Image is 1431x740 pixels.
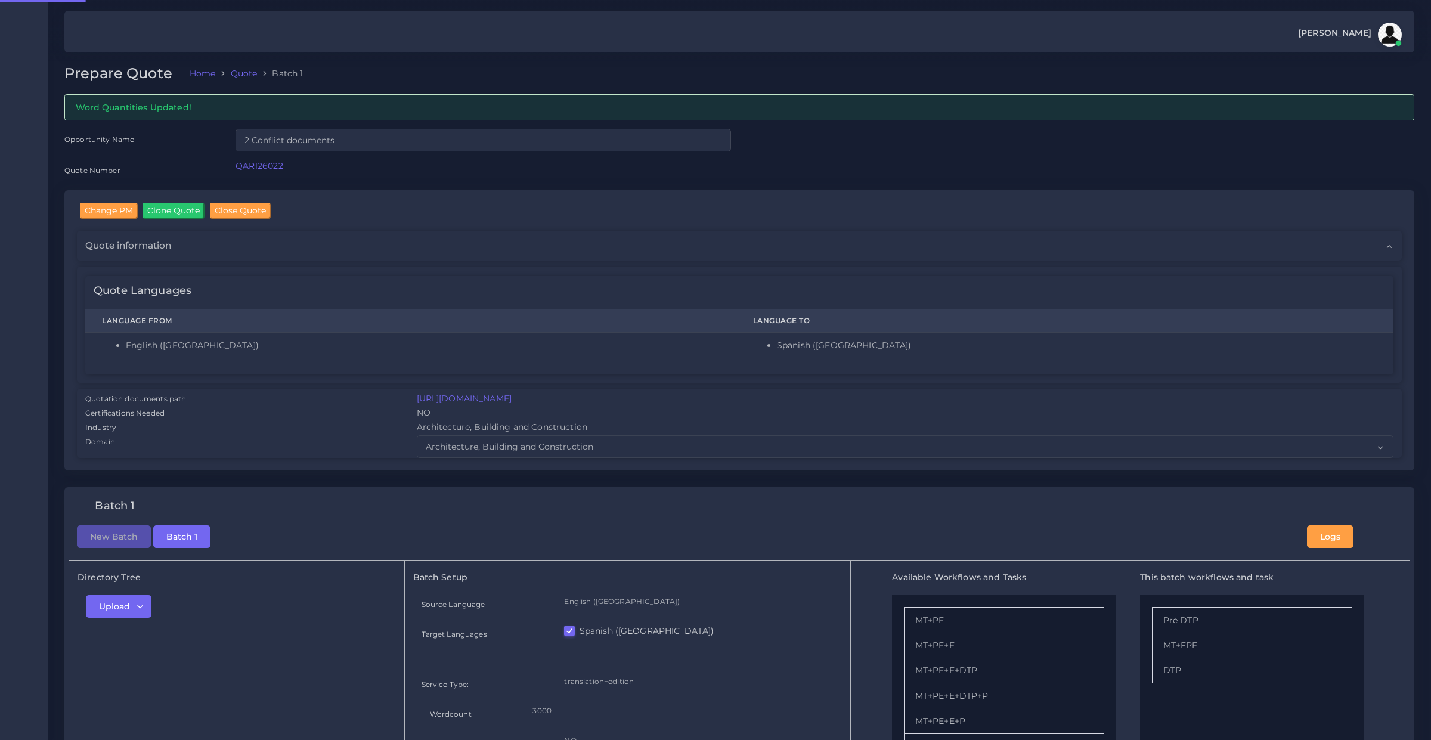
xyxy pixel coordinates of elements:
button: New Batch [77,525,151,548]
label: Wordcount [430,709,472,719]
li: MT+FPE [1152,633,1352,658]
span: Quote information [85,239,171,252]
li: MT+PE+E [904,633,1104,658]
div: Quote information [77,231,1402,261]
label: Quote Number [64,165,120,175]
label: Opportunity Name [64,134,134,144]
a: Batch 1 [153,531,210,541]
li: MT+PE+E+P [904,708,1104,733]
p: English ([GEOGRAPHIC_DATA]) [564,595,834,608]
th: Language To [736,309,1393,333]
label: Quotation documents path [85,394,186,404]
li: Batch 1 [257,67,303,79]
li: MT+PE+E+DTP+P [904,683,1104,708]
h5: This batch workflows and task [1140,572,1364,583]
a: [URL][DOMAIN_NAME] [417,393,512,404]
p: translation+edition [564,675,834,688]
a: QAR126022 [236,160,283,171]
li: Pre DTP [1152,607,1352,633]
h5: Directory Tree [78,572,395,583]
h5: Batch Setup [413,572,843,583]
li: MT+PE+E+DTP [904,658,1104,683]
button: Logs [1307,525,1353,548]
div: Word Quantities Updated! [64,94,1414,120]
h2: Prepare Quote [64,65,181,82]
input: Clone Quote [143,203,205,218]
h5: Available Workflows and Tasks [892,572,1116,583]
div: Architecture, Building and Construction [408,421,1402,435]
a: Home [190,67,216,79]
label: Source Language [422,599,485,609]
label: Certifications Needed [85,408,165,419]
a: Quote [231,67,258,79]
li: MT+PE [904,607,1104,633]
input: Close Quote [210,203,271,218]
a: [PERSON_NAME]avatar [1292,23,1406,47]
button: Batch 1 [153,525,210,548]
th: Language From [85,309,736,333]
p: 3000 [532,704,825,717]
label: Service Type: [422,679,469,689]
button: Upload [86,595,151,618]
img: avatar [1378,23,1402,47]
label: Target Languages [422,629,487,639]
input: Change PM [80,203,138,218]
label: Spanish ([GEOGRAPHIC_DATA]) [580,625,714,637]
label: Domain [85,436,115,447]
a: New Batch [77,531,151,541]
h4: Batch 1 [95,500,135,513]
label: Industry [85,422,116,433]
li: DTP [1152,658,1352,683]
li: Spanish ([GEOGRAPHIC_DATA]) [777,339,1377,352]
span: [PERSON_NAME] [1298,29,1371,37]
li: English ([GEOGRAPHIC_DATA]) [126,339,720,352]
span: Logs [1320,531,1340,542]
h4: Quote Languages [94,284,191,298]
div: NO [408,407,1402,421]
